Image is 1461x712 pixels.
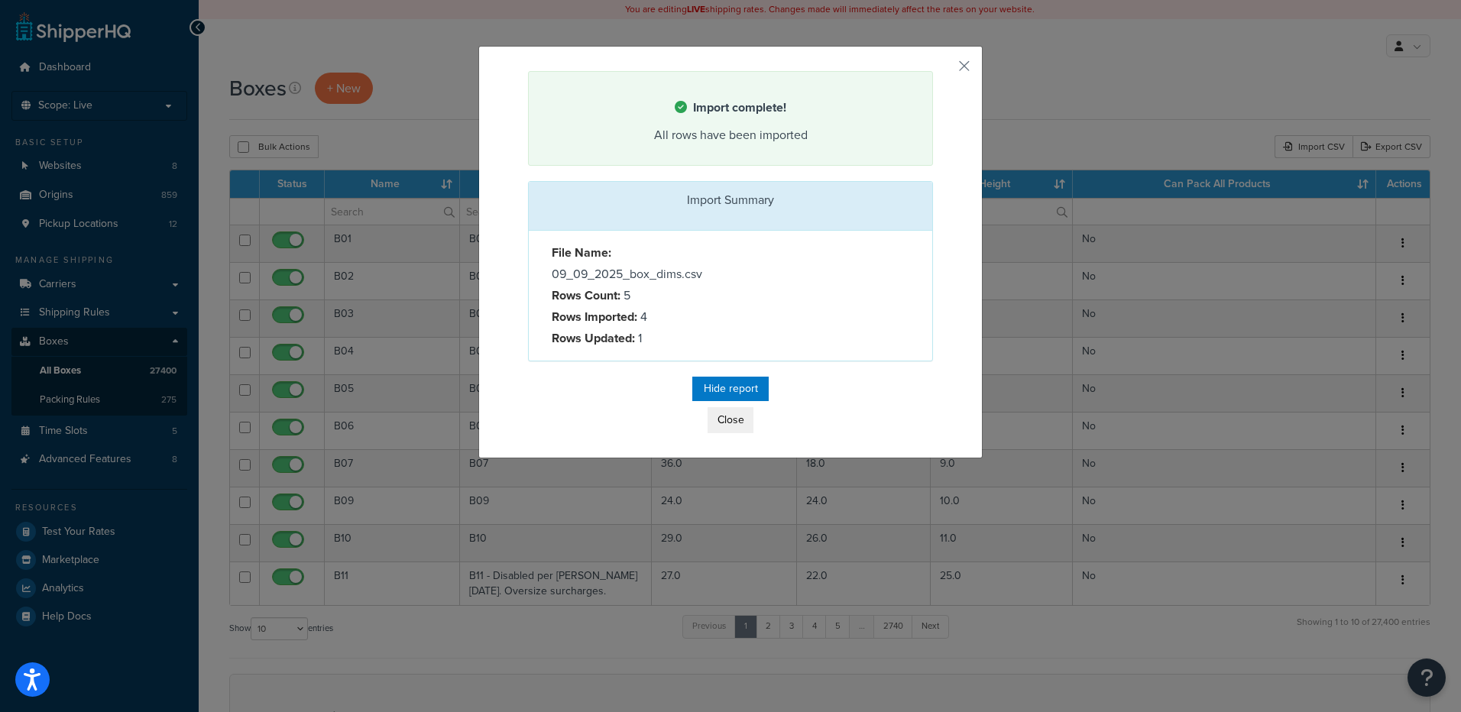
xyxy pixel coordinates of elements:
strong: Rows Updated: [552,329,635,347]
button: Close [708,407,753,433]
h3: Import Summary [540,193,921,207]
strong: Rows Count: [552,286,620,304]
strong: Rows Imported: [552,308,637,325]
h4: Import complete! [548,99,913,117]
div: All rows have been imported [548,125,913,146]
button: Hide report [692,377,769,401]
strong: File Name: [552,244,611,261]
div: 09_09_2025_box_dims.csv 5 4 1 [540,242,730,349]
